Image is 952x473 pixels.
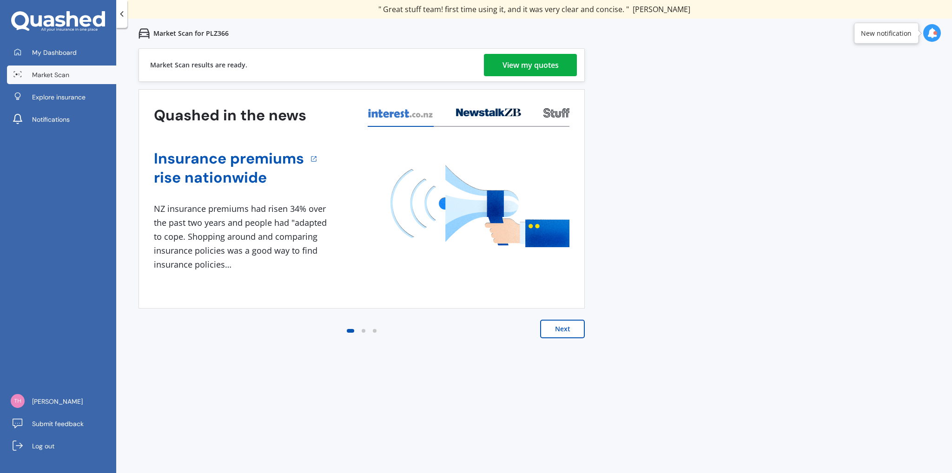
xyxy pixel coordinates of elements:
img: media image [390,165,569,247]
div: View my quotes [502,54,559,76]
img: car.f15378c7a67c060ca3f3.svg [139,28,150,39]
span: [PERSON_NAME] [633,4,690,14]
div: " Great stuff team! first time using it, and it was very clear and concise. " [378,5,690,14]
a: rise nationwide [154,168,304,187]
div: NZ insurance premiums had risen 34% over the past two years and people had "adapted to cope. Shop... [154,202,331,271]
span: [PERSON_NAME] [32,397,83,406]
h3: Quashed in the news [154,106,306,125]
a: [PERSON_NAME] [7,392,116,411]
span: Market Scan [32,70,69,79]
a: View my quotes [484,54,577,76]
button: Next [540,320,585,338]
span: Log out [32,441,54,451]
span: Notifications [32,115,70,124]
a: Market Scan [7,66,116,84]
a: Explore insurance [7,88,116,106]
a: Log out [7,437,116,455]
img: 16dd67f8686ffb12c25819cc59cfebe3 [11,394,25,408]
span: Submit feedback [32,419,84,428]
a: Insurance premiums [154,149,304,168]
a: Notifications [7,110,116,129]
a: Submit feedback [7,414,116,433]
span: My Dashboard [32,48,77,57]
span: Explore insurance [32,92,86,102]
div: New notification [861,28,912,38]
p: Market Scan for PLZ366 [153,29,229,38]
div: Market Scan results are ready. [150,49,247,81]
a: My Dashboard [7,43,116,62]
